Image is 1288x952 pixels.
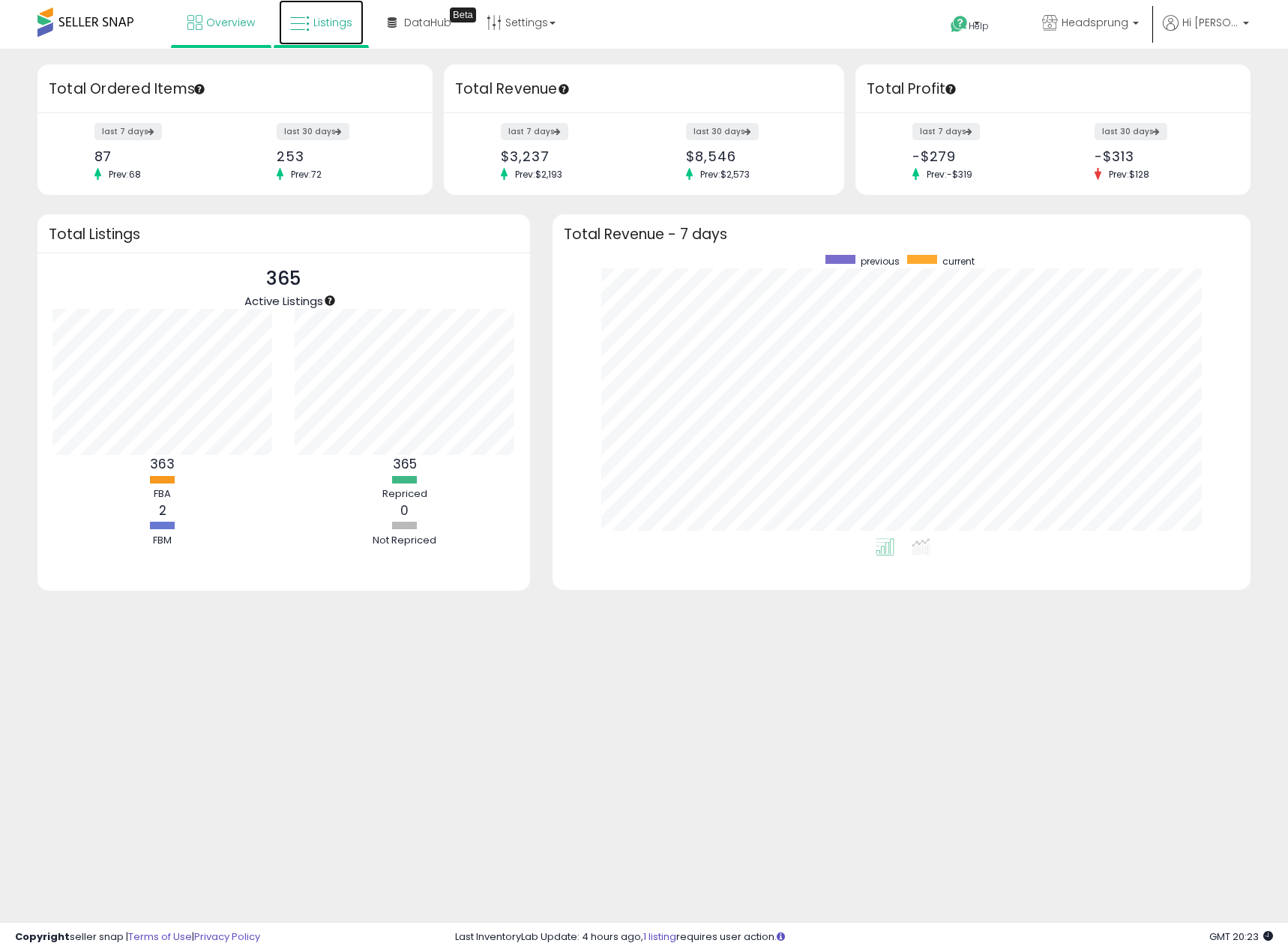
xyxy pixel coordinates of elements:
[557,82,571,96] div: Tooltip anchor
[283,168,329,181] span: Prev: 72
[942,255,975,268] span: current
[360,487,450,501] div: Repriced
[206,15,255,30] span: Overview
[404,15,451,30] span: DataHub
[450,7,476,22] div: Tooltip anchor
[1163,15,1249,49] a: Hi [PERSON_NAME]
[244,293,323,309] span: Active Listings
[1095,148,1224,164] div: -$313
[244,265,323,293] p: 365
[1095,123,1167,140] label: last 30 days
[49,229,519,240] h3: Total Listings
[159,501,166,519] b: 2
[919,168,980,181] span: Prev: -$319
[94,123,162,140] label: last 7 days
[49,79,421,100] h3: Total Ordered Items
[277,123,349,140] label: last 30 days
[867,79,1239,100] h3: Total Profit
[455,79,833,100] h3: Total Revenue
[1101,168,1157,181] span: Prev: $128
[912,148,1042,164] div: -$279
[150,455,175,473] b: 363
[861,255,900,268] span: previous
[1062,15,1128,30] span: Headsprung
[400,501,409,519] b: 0
[501,123,568,140] label: last 7 days
[323,294,337,307] div: Tooltip anchor
[686,123,759,140] label: last 30 days
[939,4,1018,49] a: Help
[393,455,417,473] b: 365
[101,168,148,181] span: Prev: 68
[969,19,989,32] span: Help
[508,168,570,181] span: Prev: $2,193
[912,123,980,140] label: last 7 days
[360,534,450,548] div: Not Repriced
[950,15,969,34] i: Get Help
[944,82,957,96] div: Tooltip anchor
[193,82,206,96] div: Tooltip anchor
[94,148,224,164] div: 87
[118,487,208,501] div: FBA
[118,534,208,548] div: FBM
[564,229,1239,240] h3: Total Revenue - 7 days
[1182,15,1239,30] span: Hi [PERSON_NAME]
[313,15,352,30] span: Listings
[686,148,818,164] div: $8,546
[501,148,633,164] div: $3,237
[277,148,406,164] div: 253
[693,168,757,181] span: Prev: $2,573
